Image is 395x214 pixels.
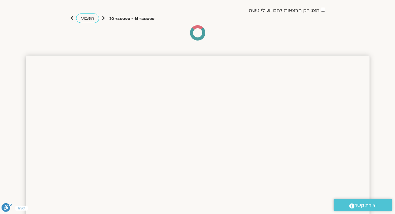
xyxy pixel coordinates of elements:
a: יצירת קשר [334,199,392,211]
label: הצג רק הרצאות להם יש לי גישה [249,8,319,13]
a: השבוע [76,14,99,23]
span: יצירת קשר [354,201,377,210]
p: ספטמבר 14 - ספטמבר 20 [109,16,154,22]
span: השבוע [81,15,94,21]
